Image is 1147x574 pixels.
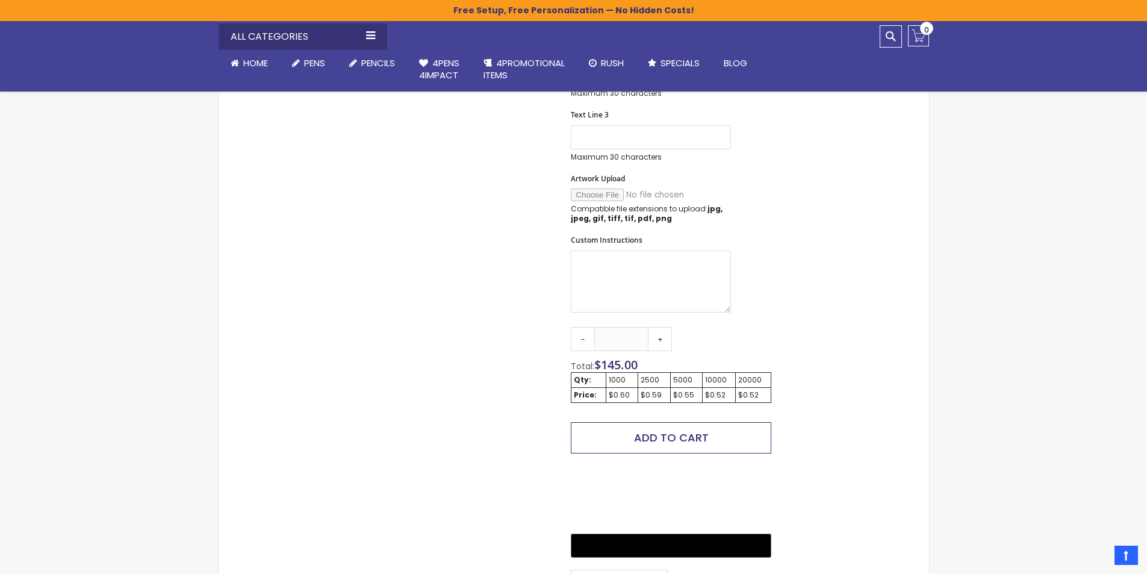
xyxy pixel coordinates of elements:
a: 4PROMOTIONALITEMS [471,50,577,89]
a: Pens [280,50,337,76]
span: Text Line 3 [571,110,609,120]
div: 10000 [705,375,733,385]
p: Maximum 30 characters [571,152,731,162]
a: Specials [636,50,712,76]
button: Buy with GPay [571,534,771,558]
div: $0.60 [609,390,636,400]
span: Add to Cart [634,430,709,445]
p: Maximum 30 characters [571,89,731,98]
span: Artwork Upload [571,173,625,184]
span: Pencils [361,57,395,69]
div: 5000 [673,375,700,385]
iframe: PayPal [571,463,771,525]
div: $0.55 [673,390,700,400]
div: $0.59 [641,390,668,400]
a: Blog [712,50,759,76]
div: 20000 [738,375,768,385]
span: Blog [724,57,747,69]
span: Custom Instructions [571,235,642,245]
button: Add to Cart [571,422,771,454]
span: 4PROMOTIONAL ITEMS [483,57,565,81]
span: 0 [924,24,929,36]
a: Top [1114,546,1138,565]
div: $0.52 [738,390,768,400]
a: - [571,327,595,351]
a: Home [219,50,280,76]
div: $0.52 [705,390,733,400]
div: All Categories [219,23,387,50]
a: 4Pens4impact [407,50,471,89]
span: 145.00 [601,357,638,373]
a: Pencils [337,50,407,76]
strong: Price: [574,390,597,400]
span: Specials [661,57,700,69]
p: Compatible file extensions to upload: [571,204,731,223]
a: + [648,327,672,351]
div: 1000 [609,375,636,385]
div: 2500 [641,375,668,385]
span: Pens [304,57,325,69]
span: Rush [601,57,624,69]
span: 4Pens 4impact [419,57,459,81]
span: Total: [571,360,594,372]
strong: jpg, jpeg, gif, tiff, tif, pdf, png [571,204,723,223]
span: Home [243,57,268,69]
span: $ [594,357,638,373]
strong: Qty: [574,375,591,385]
a: 0 [908,25,929,46]
a: Rush [577,50,636,76]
